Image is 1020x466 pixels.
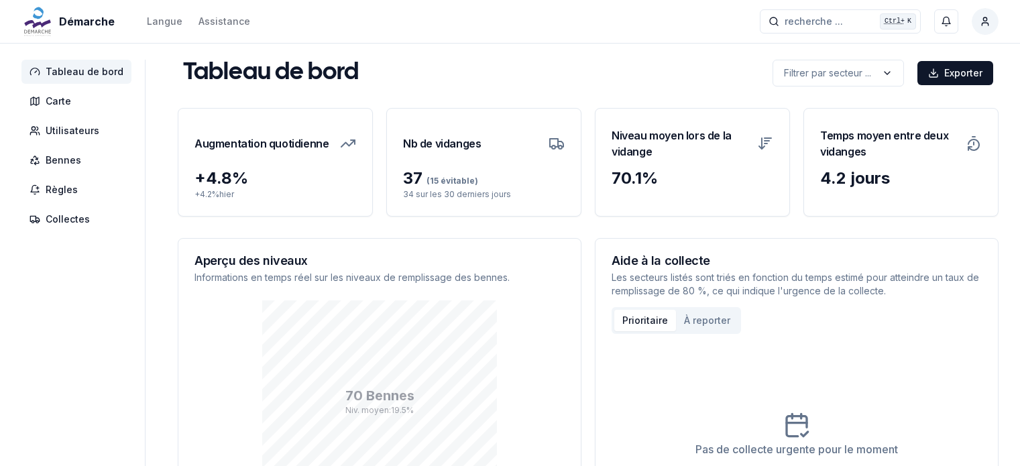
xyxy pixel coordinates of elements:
[147,13,182,30] button: Langue
[21,5,54,38] img: Démarche Logo
[21,207,137,231] a: Collectes
[785,15,843,28] span: recherche ...
[46,213,90,226] span: Collectes
[21,60,137,84] a: Tableau de bord
[46,65,123,78] span: Tableau de bord
[612,168,773,189] div: 70.1 %
[403,168,565,189] div: 37
[194,168,356,189] div: + 4.8 %
[612,255,982,267] h3: Aide à la collecte
[612,271,982,298] p: Les secteurs listés sont triés en fonction du temps estimé pour atteindre un taux de remplissage ...
[194,271,565,284] p: Informations en temps réel sur les niveaux de remplissage des bennes.
[784,66,871,80] p: Filtrer par secteur ...
[676,310,738,331] button: À reporter
[46,124,99,137] span: Utilisateurs
[403,189,565,200] p: 34 sur les 30 derniers jours
[422,176,478,186] span: (15 évitable)
[46,95,71,108] span: Carte
[59,13,115,30] span: Démarche
[614,310,676,331] button: Prioritaire
[820,168,982,189] div: 4.2 jours
[695,441,898,457] div: Pas de collecte urgente pour le moment
[194,189,356,200] p: + 4.2 % hier
[183,60,359,86] h1: Tableau de bord
[760,9,921,34] button: recherche ...Ctrl+K
[147,15,182,28] div: Langue
[199,13,250,30] a: Assistance
[820,125,958,162] h3: Temps moyen entre deux vidanges
[403,125,481,162] h3: Nb de vidanges
[46,154,81,167] span: Bennes
[21,119,137,143] a: Utilisateurs
[21,178,137,202] a: Règles
[194,255,565,267] h3: Aperçu des niveaux
[194,125,329,162] h3: Augmentation quotidienne
[612,125,749,162] h3: Niveau moyen lors de la vidange
[46,183,78,196] span: Règles
[21,148,137,172] a: Bennes
[917,61,993,85] button: Exporter
[21,89,137,113] a: Carte
[21,13,120,30] a: Démarche
[773,60,904,86] button: label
